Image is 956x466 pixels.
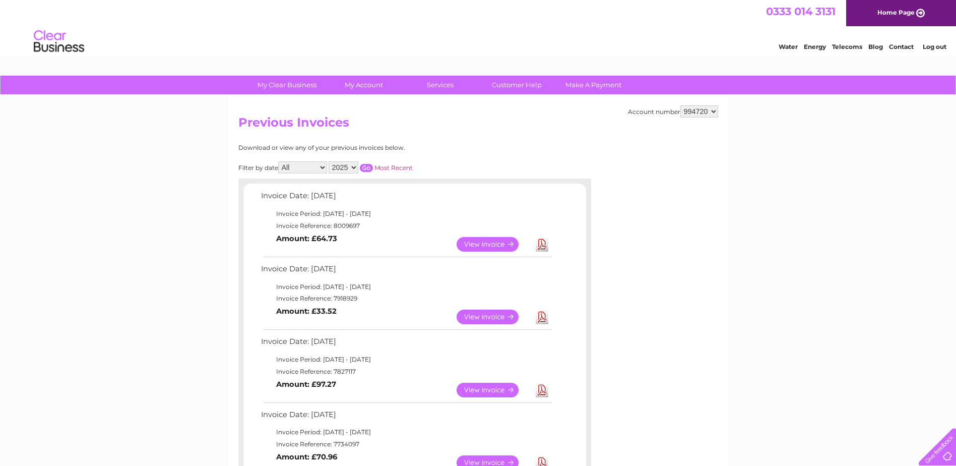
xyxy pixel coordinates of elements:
[259,354,553,366] td: Invoice Period: [DATE] - [DATE]
[259,366,553,378] td: Invoice Reference: 7827117
[276,307,337,316] b: Amount: £33.52
[259,220,553,232] td: Invoice Reference: 8009697
[276,380,336,389] b: Amount: £97.27
[536,310,548,324] a: Download
[889,43,914,50] a: Contact
[259,262,553,281] td: Invoice Date: [DATE]
[766,5,836,18] a: 0333 014 3131
[238,115,718,135] h2: Previous Invoices
[457,310,531,324] a: View
[322,76,405,94] a: My Account
[536,383,548,397] a: Download
[552,76,635,94] a: Make A Payment
[238,161,503,173] div: Filter by date
[628,105,718,118] div: Account number
[374,164,413,171] a: Most Recent
[779,43,798,50] a: Water
[832,43,862,50] a: Telecoms
[259,189,553,208] td: Invoice Date: [DATE]
[259,281,553,293] td: Invoice Period: [DATE] - [DATE]
[457,237,531,252] a: View
[240,6,717,49] div: Clear Business is a trading name of Verastar Limited (registered in [GEOGRAPHIC_DATA] No. 3667643...
[276,452,337,461] b: Amount: £70.96
[238,144,503,151] div: Download or view any of your previous invoices below.
[457,383,531,397] a: View
[475,76,558,94] a: Customer Help
[399,76,482,94] a: Services
[33,26,85,57] img: logo.png
[259,408,553,427] td: Invoice Date: [DATE]
[259,426,553,438] td: Invoice Period: [DATE] - [DATE]
[804,43,826,50] a: Energy
[259,438,553,450] td: Invoice Reference: 7734097
[536,237,548,252] a: Download
[923,43,946,50] a: Log out
[868,43,883,50] a: Blog
[259,335,553,354] td: Invoice Date: [DATE]
[259,208,553,220] td: Invoice Period: [DATE] - [DATE]
[259,293,553,305] td: Invoice Reference: 7918929
[245,76,329,94] a: My Clear Business
[276,234,337,243] b: Amount: £64.73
